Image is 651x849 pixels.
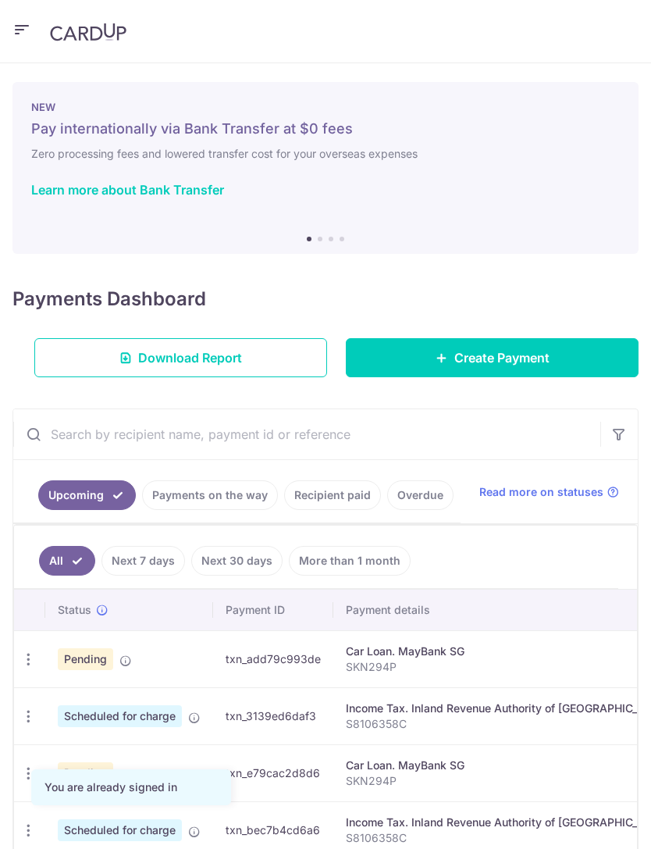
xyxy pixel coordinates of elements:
span: Create Payment [454,348,550,367]
h5: Pay internationally via Bank Transfer at $0 fees [31,120,620,138]
h4: Payments Dashboard [12,285,206,313]
a: More than 1 month [289,546,411,576]
th: Payment ID [213,590,333,630]
p: NEW [31,101,620,113]
img: CardUp [50,23,126,41]
span: Pending [58,762,113,784]
h6: Zero processing fees and lowered transfer cost for your overseas expenses [31,144,620,163]
input: Search by recipient name, payment id or reference [13,409,600,459]
a: Recipient paid [284,480,381,510]
a: Learn more about Bank Transfer [31,182,224,198]
span: Status [58,602,91,618]
td: txn_e79cac2d8d6 [213,744,333,801]
a: Upcoming [38,480,136,510]
span: Scheduled for charge [58,819,182,841]
a: Next 30 days [191,546,283,576]
a: Payments on the way [142,480,278,510]
a: Overdue [387,480,454,510]
a: Download Report [34,338,327,377]
span: Scheduled for charge [58,705,182,727]
span: Pending [58,648,113,670]
a: All [39,546,95,576]
div: You are already signed in [44,779,218,795]
a: Create Payment [346,338,639,377]
a: Next 7 days [101,546,185,576]
span: Download Report [138,348,242,367]
a: Read more on statuses [479,484,619,500]
span: Read more on statuses [479,484,603,500]
td: txn_add79c993de [213,630,333,687]
td: txn_3139ed6daf3 [213,687,333,744]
